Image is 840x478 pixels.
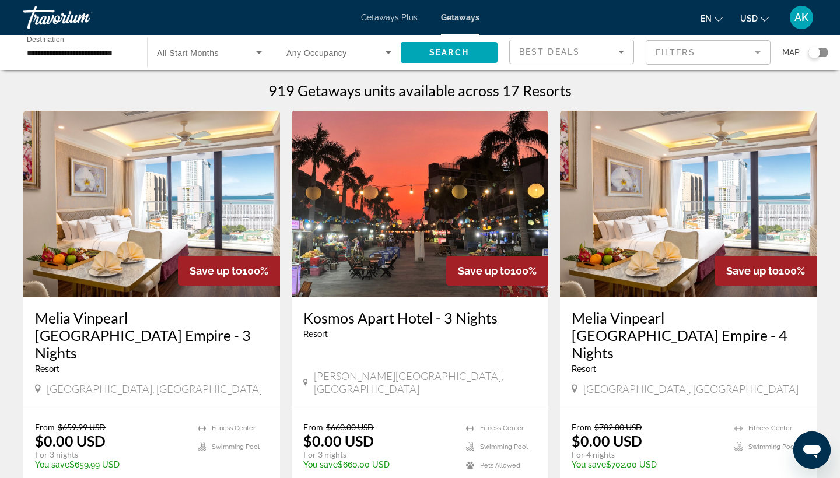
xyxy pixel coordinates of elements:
[35,460,69,469] span: You save
[572,432,642,449] p: $0.00 USD
[726,265,779,277] span: Save up to
[572,449,723,460] p: For 4 nights
[303,460,338,469] span: You save
[35,432,106,449] p: $0.00 USD
[303,460,454,469] p: $660.00 USD
[786,5,817,30] button: User Menu
[794,12,808,23] span: AK
[35,449,186,460] p: For 3 nights
[35,364,60,374] span: Resort
[594,422,642,432] span: $702.00 USD
[572,460,606,469] span: You save
[212,443,260,451] span: Swimming Pool
[303,432,374,449] p: $0.00 USD
[583,382,799,395] span: [GEOGRAPHIC_DATA], [GEOGRAPHIC_DATA]
[572,309,805,361] a: Melia Vinpearl [GEOGRAPHIC_DATA] Empire - 4 Nights
[401,42,498,63] button: Search
[361,13,418,22] a: Getaways Plus
[23,111,280,297] img: S065I01X.jpg
[446,256,548,286] div: 100%
[715,256,817,286] div: 100%
[292,111,548,297] img: RK39O01X.jpg
[748,424,792,432] span: Fitness Center
[740,10,769,27] button: Change currency
[572,460,723,469] p: $702.00 USD
[190,265,242,277] span: Save up to
[429,48,469,57] span: Search
[748,443,796,451] span: Swimming Pool
[303,329,328,339] span: Resort
[27,36,64,43] span: Destination
[793,431,831,469] iframe: Кнопка запуска окна обмена сообщениями
[303,422,323,432] span: From
[303,449,454,460] p: For 3 nights
[35,309,268,361] a: Melia Vinpearl [GEOGRAPHIC_DATA] Empire - 3 Nights
[268,82,572,99] h1: 919 Getaways units available across 17 Resorts
[740,14,758,23] span: USD
[35,422,55,432] span: From
[23,2,140,33] a: Travorium
[35,460,186,469] p: $659.99 USD
[178,256,280,286] div: 100%
[701,10,723,27] button: Change language
[572,364,596,374] span: Resort
[646,40,771,65] button: Filter
[701,14,712,23] span: en
[47,382,262,395] span: [GEOGRAPHIC_DATA], [GEOGRAPHIC_DATA]
[58,422,106,432] span: $659.99 USD
[157,48,219,58] span: All Start Months
[314,370,537,395] span: [PERSON_NAME][GEOGRAPHIC_DATA], [GEOGRAPHIC_DATA]
[572,422,591,432] span: From
[303,309,537,326] a: Kosmos Apart Hotel - 3 Nights
[441,13,480,22] a: Getaways
[480,424,524,432] span: Fitness Center
[519,45,624,59] mat-select: Sort by
[480,443,528,451] span: Swimming Pool
[326,422,374,432] span: $660.00 USD
[560,111,817,297] img: S065I01X.jpg
[212,424,256,432] span: Fitness Center
[480,462,520,469] span: Pets Allowed
[519,47,580,57] span: Best Deals
[286,48,347,58] span: Any Occupancy
[782,44,800,61] span: Map
[458,265,510,277] span: Save up to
